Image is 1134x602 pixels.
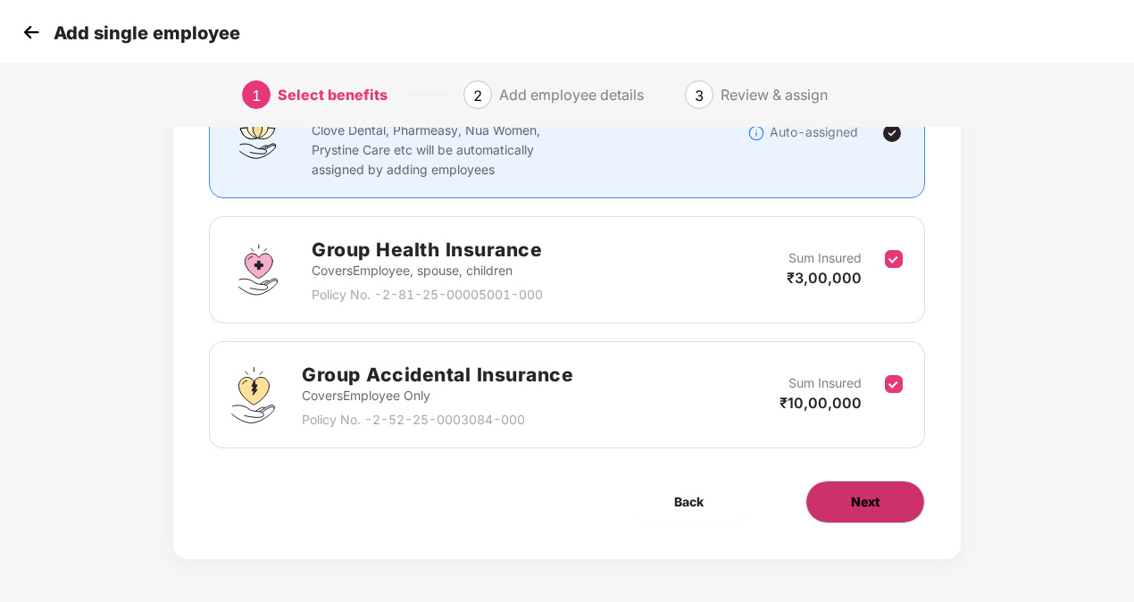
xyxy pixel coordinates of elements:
[312,285,543,305] p: Policy No. - 2-81-25-00005001-000
[499,80,644,109] div: Add employee details
[252,87,261,105] span: 1
[721,80,828,109] div: Review & assign
[674,492,704,512] span: Back
[231,243,285,297] img: svg+xml;base64,PHN2ZyBpZD0iR3JvdXBfSGVhbHRoX0luc3VyYW5jZSIgZGF0YS1uYW1lPSJHcm91cCBIZWFsdGggSW5zdX...
[278,80,388,109] div: Select benefits
[312,121,573,180] p: Clove Dental, Pharmeasy, Nua Women, Prystine Care etc will be automatically assigned by adding em...
[695,87,704,105] span: 3
[312,235,543,264] h2: Group Health Insurance
[231,106,285,160] img: svg+xml;base64,PHN2ZyBpZD0iQWZmaW5pdHlfQmVuZWZpdHMiIGRhdGEtbmFtZT0iQWZmaW5pdHkgQmVuZWZpdHMiIHhtbG...
[770,122,858,142] p: Auto-assigned
[231,367,275,423] img: svg+xml;base64,PHN2ZyB4bWxucz0iaHR0cDovL3d3dy53My5vcmcvMjAwMC9zdmciIHdpZHRoPSI0OS4zMjEiIGhlaWdodD...
[312,261,543,280] p: Covers Employee, spouse, children
[881,122,903,144] img: svg+xml;base64,PHN2ZyBpZD0iVGljay0yNHgyNCIgeG1sbnM9Imh0dHA6Ly93d3cudzMub3JnLzIwMDAvc3ZnIiB3aWR0aD...
[630,481,748,523] button: Back
[780,394,862,412] span: ₹10,00,000
[473,87,482,105] span: 2
[788,248,862,268] p: Sum Insured
[54,22,240,44] p: Add single employee
[805,481,925,523] button: Next
[788,373,862,393] p: Sum Insured
[851,492,880,512] span: Next
[18,19,45,46] img: svg+xml;base64,PHN2ZyB4bWxucz0iaHR0cDovL3d3dy53My5vcmcvMjAwMC9zdmciIHdpZHRoPSIzMCIgaGVpZ2h0PSIzMC...
[787,269,862,287] span: ₹3,00,000
[302,386,573,406] p: Covers Employee Only
[302,410,573,430] p: Policy No. - 2-52-25-0003084-000
[302,360,573,389] h2: Group Accidental Insurance
[747,124,765,142] img: svg+xml;base64,PHN2ZyBpZD0iSW5mb18tXzMyeDMyIiBkYXRhLW5hbWU9IkluZm8gLSAzMngzMiIgeG1sbnM9Imh0dHA6Ly...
